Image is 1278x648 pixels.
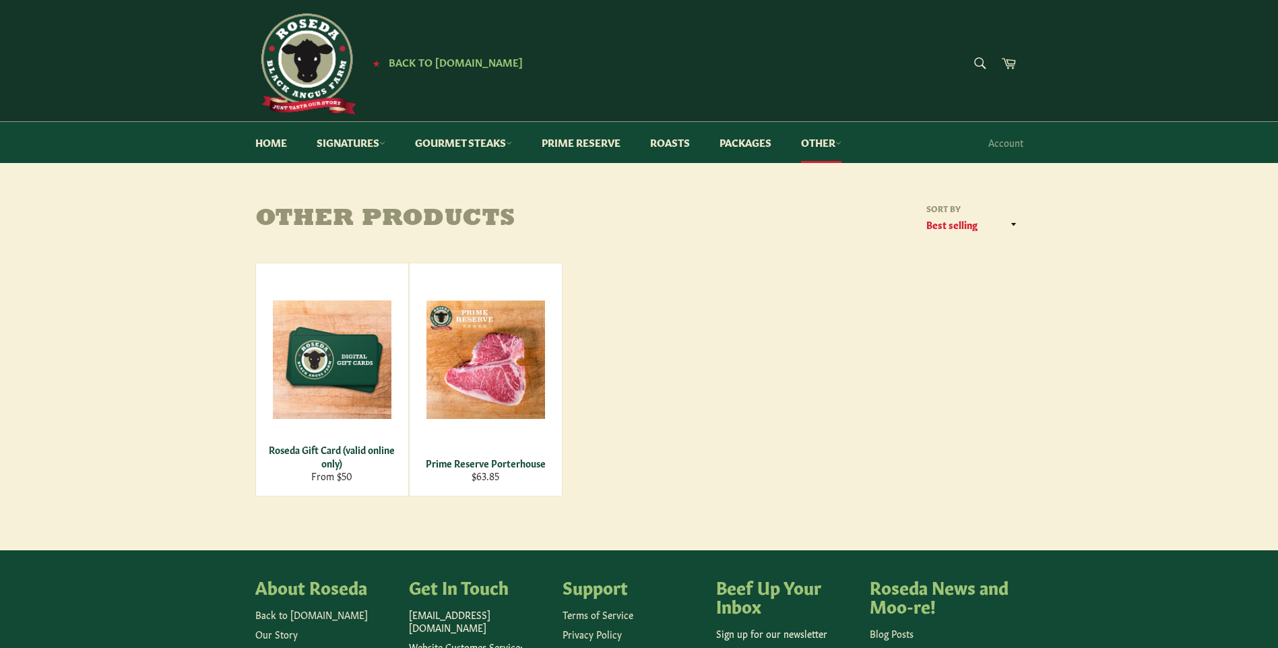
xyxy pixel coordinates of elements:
[409,608,549,635] p: [EMAIL_ADDRESS][DOMAIN_NAME]
[563,627,622,641] a: Privacy Policy
[870,577,1010,614] h4: Roseda News and Moo-re!
[242,122,300,163] a: Home
[870,626,914,640] a: Blog Posts
[255,206,639,233] h1: Other Products
[418,457,553,469] div: Prime Reserve Porterhouse
[563,608,633,621] a: Terms of Service
[563,577,703,596] h4: Support
[716,577,856,614] h4: Beef Up Your Inbox
[637,122,703,163] a: Roasts
[922,203,1023,214] label: Sort by
[264,443,400,469] div: Roseda Gift Card (valid online only)
[528,122,634,163] a: Prime Reserve
[716,627,856,640] p: Sign up for our newsletter
[255,13,356,115] img: Roseda Beef
[982,123,1030,162] a: Account
[255,263,409,496] a: Roseda Gift Card (valid online only) Roseda Gift Card (valid online only) From $50
[255,577,395,596] h4: About Roseda
[409,263,563,496] a: Prime Reserve Porterhouse Prime Reserve Porterhouse $63.85
[373,57,380,68] span: ★
[366,57,523,68] a: ★ Back to [DOMAIN_NAME]
[418,469,553,482] div: $63.85
[706,122,785,163] a: Packages
[303,122,399,163] a: Signatures
[426,300,545,419] img: Prime Reserve Porterhouse
[255,627,298,641] a: Our Story
[788,122,855,163] a: Other
[402,122,525,163] a: Gourmet Steaks
[389,55,523,69] span: Back to [DOMAIN_NAME]
[264,469,400,482] div: From $50
[255,608,368,621] a: Back to [DOMAIN_NAME]
[409,577,549,596] h4: Get In Touch
[273,300,391,419] img: Roseda Gift Card (valid online only)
